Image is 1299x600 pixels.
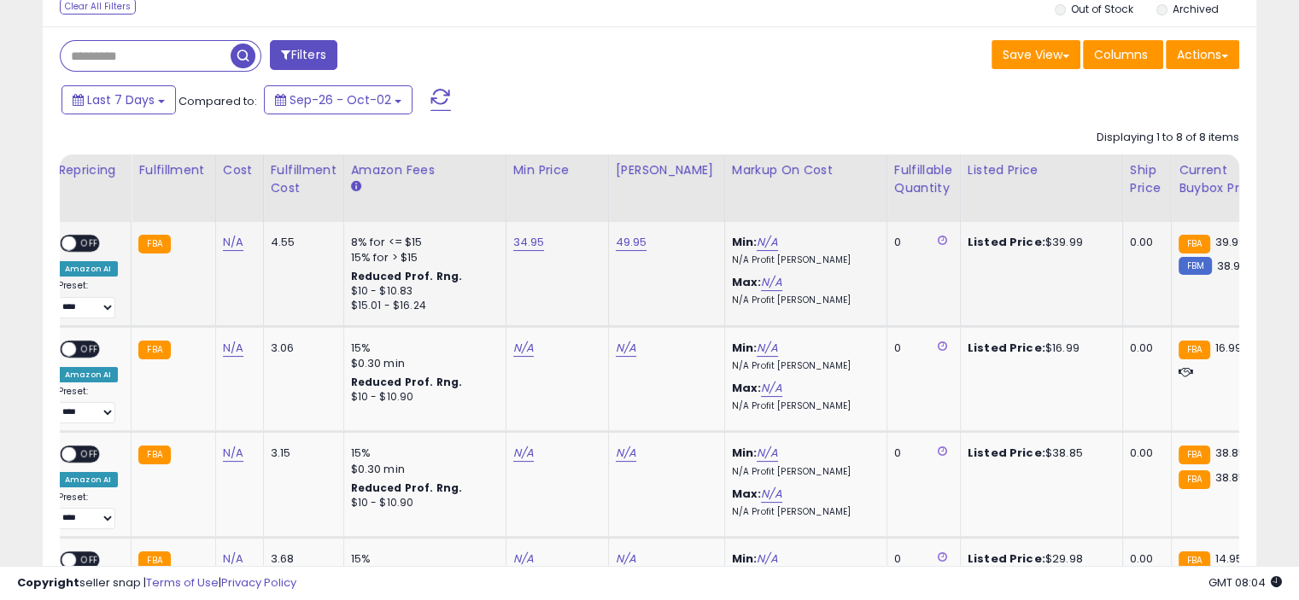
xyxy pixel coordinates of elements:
[271,235,331,250] div: 4.55
[58,161,124,179] div: Repricing
[1130,341,1158,356] div: 0.00
[1097,130,1239,146] div: Displaying 1 to 8 of 8 items
[138,446,170,464] small: FBA
[58,472,118,487] div: Amazon AI
[968,235,1109,250] div: $39.99
[271,446,331,461] div: 3.15
[732,445,758,461] b: Min:
[968,341,1109,356] div: $16.99
[1179,161,1267,197] div: Current Buybox Price
[724,154,886,222] th: The percentage added to the cost of goods (COGS) that forms the calculator for Min & Max prices.
[732,161,880,179] div: Markup on Cost
[732,380,762,396] b: Max:
[968,446,1109,461] div: $38.85
[58,280,118,318] div: Preset:
[968,445,1045,461] b: Listed Price:
[1214,469,1245,486] span: 38.85
[968,234,1045,250] b: Listed Price:
[351,161,499,179] div: Amazon Fees
[264,85,413,114] button: Sep-26 - Oct-02
[351,390,493,405] div: $10 - $10.90
[1094,46,1148,63] span: Columns
[351,179,361,195] small: Amazon Fees.
[894,446,947,461] div: 0
[223,161,256,179] div: Cost
[138,161,208,179] div: Fulfillment
[271,161,336,197] div: Fulfillment Cost
[968,340,1045,356] b: Listed Price:
[351,356,493,371] div: $0.30 min
[757,340,777,357] a: N/A
[146,574,219,591] a: Terms of Use
[761,380,781,397] a: N/A
[1179,470,1210,489] small: FBA
[223,234,243,251] a: N/A
[351,481,463,495] b: Reduced Prof. Rng.
[290,91,391,108] span: Sep-26 - Oct-02
[732,400,874,412] p: N/A Profit [PERSON_NAME]
[87,91,155,108] span: Last 7 Days
[1214,234,1245,250] span: 39.99
[732,486,762,502] b: Max:
[76,341,103,356] span: OFF
[894,235,947,250] div: 0
[894,161,953,197] div: Fulfillable Quantity
[732,294,874,306] p: N/A Profit [PERSON_NAME]
[1130,446,1158,461] div: 0.00
[1130,161,1164,197] div: Ship Price
[223,445,243,462] a: N/A
[1216,258,1247,274] span: 38.99
[1179,446,1210,464] small: FBA
[138,235,170,253] small: FBA
[58,492,118,530] div: Preset:
[221,574,296,591] a: Privacy Policy
[58,261,118,277] div: Amazon AI
[757,445,777,462] a: N/A
[138,341,170,359] small: FBA
[1179,235,1210,253] small: FBA
[1130,235,1158,250] div: 0.00
[616,234,647,251] a: 49.95
[616,161,717,179] div: [PERSON_NAME]
[1208,574,1282,591] span: 2025-10-10 08:04 GMT
[732,254,874,266] p: N/A Profit [PERSON_NAME]
[17,575,296,591] div: seller snap | |
[732,274,762,290] b: Max:
[761,274,781,291] a: N/A
[992,40,1080,69] button: Save View
[76,236,103,251] span: OFF
[1071,2,1133,16] label: Out of Stock
[732,340,758,356] b: Min:
[513,340,534,357] a: N/A
[968,161,1115,179] div: Listed Price
[351,462,493,477] div: $0.30 min
[1166,40,1239,69] button: Actions
[351,250,493,265] div: 15% for > $15
[351,341,493,356] div: 15%
[513,445,534,462] a: N/A
[58,386,118,424] div: Preset:
[351,299,493,313] div: $15.01 - $16.24
[58,367,118,382] div: Amazon AI
[351,235,493,250] div: 8% for <= $15
[732,506,874,518] p: N/A Profit [PERSON_NAME]
[616,445,636,462] a: N/A
[17,574,79,591] strong: Copyright
[351,375,463,389] b: Reduced Prof. Rng.
[1179,257,1212,275] small: FBM
[616,340,636,357] a: N/A
[1083,40,1163,69] button: Columns
[351,284,493,299] div: $10 - $10.83
[351,496,493,510] div: $10 - $10.90
[513,161,601,179] div: Min Price
[351,446,493,461] div: 15%
[732,466,874,478] p: N/A Profit [PERSON_NAME]
[271,341,331,356] div: 3.06
[76,447,103,462] span: OFF
[61,85,176,114] button: Last 7 Days
[1179,341,1210,359] small: FBA
[761,486,781,503] a: N/A
[178,93,257,109] span: Compared to:
[351,269,463,283] b: Reduced Prof. Rng.
[894,341,947,356] div: 0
